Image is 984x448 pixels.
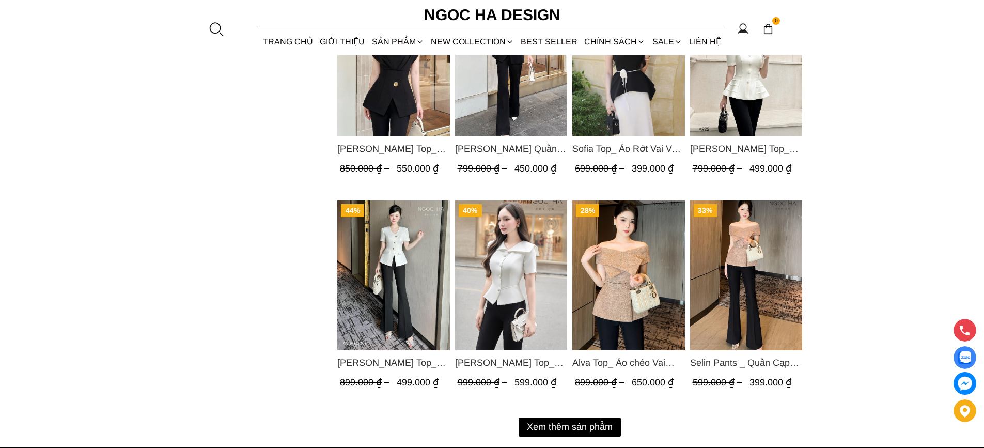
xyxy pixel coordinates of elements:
[337,356,450,370] span: [PERSON_NAME] Top_ Áo Vạt Chéo Đính 3 Cúc Tay Cộc Màu Trắng A934
[685,28,724,55] a: LIÊN HỆ
[368,28,427,55] div: SẢN PHẨM
[337,142,450,156] span: [PERSON_NAME] Top_ Áo Mix Tơ Thân Bổ Mảnh Vạt Chéo Màu Đen A1057
[690,142,802,156] a: Link to Ellie Top_ Áo Cổ Tròn Tùng May Gân Nổi Màu Kem A922
[649,28,685,55] a: SALE
[749,377,791,388] span: 399.000 ₫
[690,142,802,156] span: [PERSON_NAME] Top_ Áo Cổ Tròn Tùng May Gân Nổi Màu Kem A922
[954,346,976,369] a: Display image
[632,164,674,174] span: 399.000 ₫
[772,17,780,25] span: 0
[457,164,509,174] span: 799.000 ₫
[572,200,685,350] a: Product image - Alva Top_ Áo chéo Vai Kèm Đai Màu Be A822
[958,351,971,364] img: Display image
[575,164,627,174] span: 699.000 ₫
[455,142,567,156] span: [PERSON_NAME] Quần Loe Dài Có Cạp Màu Đen Q061
[572,142,685,156] a: Link to Sofia Top_ Áo Rớt Vai Vạt Rủ Màu Đỏ A428
[572,356,685,370] span: Alva Top_ Áo chéo Vai Kèm Đai Màu Be A822
[581,28,649,55] div: Chính sách
[690,356,802,370] a: Link to Selin Pants _ Quần Cạp Cao Xếp Ly Giữa 2 màu Đen, Cam - Q007
[317,28,368,55] a: GIỚI THIỆU
[572,356,685,370] a: Link to Alva Top_ Áo chéo Vai Kèm Đai Màu Be A822
[514,164,556,174] span: 450.000 ₫
[340,377,392,388] span: 899.000 ₫
[519,418,621,437] button: Xem thêm sản phẩm
[514,377,556,388] span: 599.000 ₫
[690,356,802,370] span: Selin Pants _ Quần Cạp Cao Xếp Ly Giữa 2 màu Đen, Cam - Q007
[632,377,674,388] span: 650.000 ₫
[762,23,774,35] img: img-CART-ICON-ksit0nf1
[749,164,791,174] span: 499.000 ₫
[690,200,802,350] a: Product image - Selin Pants _ Quần Cạp Cao Xếp Ly Giữa 2 màu Đen, Cam - Q007
[518,28,581,55] a: BEST SELLER
[260,28,317,55] a: TRANG CHỦ
[954,372,976,395] a: messenger
[572,200,685,350] img: Alva Top_ Áo chéo Vai Kèm Đai Màu Be A822
[455,142,567,156] a: Link to Jenny Pants_ Quần Loe Dài Có Cạp Màu Đen Q061
[337,200,450,350] a: Product image - Amy Top_ Áo Vạt Chéo Đính 3 Cúc Tay Cộc Màu Trắng A934
[575,377,627,388] span: 899.000 ₫
[397,164,439,174] span: 550.000 ₫
[455,200,567,350] a: Product image - Fiona Top_ Áo Vest Cách Điệu Cổ Ngang Vạt Chéo Tay Cộc Màu Trắng A936
[337,142,450,156] a: Link to Jenny Top_ Áo Mix Tơ Thân Bổ Mảnh Vạt Chéo Màu Đen A1057
[397,377,439,388] span: 499.000 ₫
[415,3,570,27] a: Ngoc Ha Design
[690,200,802,350] img: Selin Pants _ Quần Cạp Cao Xếp Ly Giữa 2 màu Đen, Cam - Q007
[455,356,567,370] a: Link to Fiona Top_ Áo Vest Cách Điệu Cổ Ngang Vạt Chéo Tay Cộc Màu Trắng A936
[455,356,567,370] span: [PERSON_NAME] Top_ Áo Vest Cách Điệu Cổ Ngang Vạt Chéo Tay Cộc Màu Trắng A936
[455,200,567,350] img: Fiona Top_ Áo Vest Cách Điệu Cổ Ngang Vạt Chéo Tay Cộc Màu Trắng A936
[337,200,450,350] img: Amy Top_ Áo Vạt Chéo Đính 3 Cúc Tay Cộc Màu Trắng A934
[692,164,744,174] span: 799.000 ₫
[457,377,509,388] span: 999.000 ₫
[337,356,450,370] a: Link to Amy Top_ Áo Vạt Chéo Đính 3 Cúc Tay Cộc Màu Trắng A934
[692,377,744,388] span: 599.000 ₫
[340,164,392,174] span: 850.000 ₫
[427,28,517,55] a: NEW COLLECTION
[572,142,685,156] span: Sofia Top_ Áo Rớt Vai Vạt Rủ Màu Đỏ A428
